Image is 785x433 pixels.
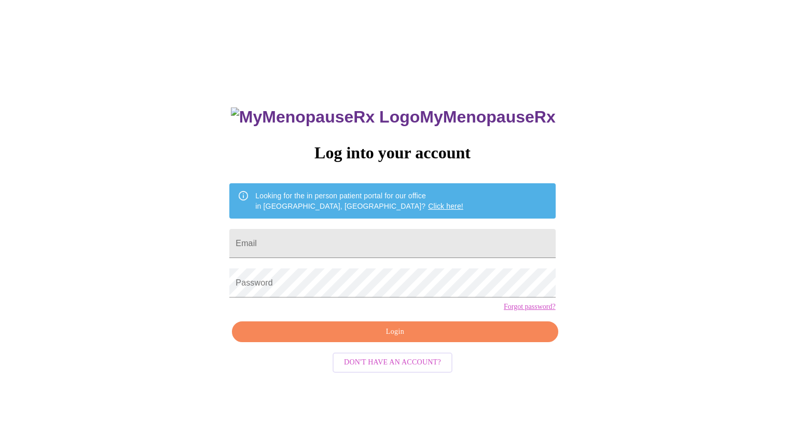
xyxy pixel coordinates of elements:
span: Don't have an account? [344,356,441,369]
img: MyMenopauseRx Logo [231,107,420,127]
div: Looking for the in person patient portal for our office in [GEOGRAPHIC_DATA], [GEOGRAPHIC_DATA]? [255,186,463,215]
span: Login [244,326,546,339]
a: Click here! [428,202,463,210]
h3: MyMenopauseRx [231,107,556,127]
a: Don't have an account? [330,357,455,366]
a: Forgot password? [504,303,556,311]
h3: Log into your account [229,143,555,163]
button: Don't have an account? [333,353,452,373]
button: Login [232,321,558,343]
